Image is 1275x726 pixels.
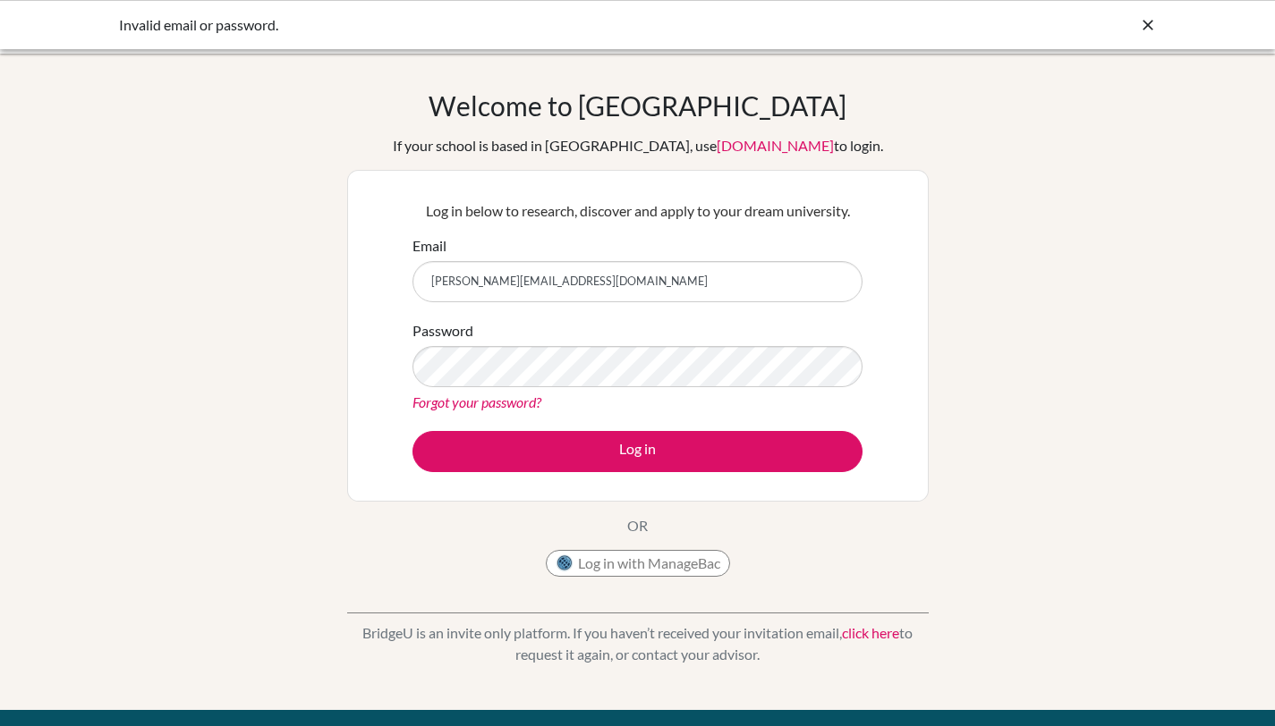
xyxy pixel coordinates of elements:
p: BridgeU is an invite only platform. If you haven’t received your invitation email, to request it ... [347,622,929,665]
p: Log in below to research, discover and apply to your dream university. [412,200,863,222]
button: Log in with ManageBac [546,550,730,577]
h1: Welcome to [GEOGRAPHIC_DATA] [429,89,846,122]
label: Email [412,235,446,257]
p: OR [627,515,648,536]
a: click here [842,624,899,641]
div: If your school is based in [GEOGRAPHIC_DATA], use to login. [393,135,883,156]
label: Password [412,320,473,342]
a: Forgot your password? [412,393,541,410]
div: Invalid email or password. [119,14,888,36]
button: Log in [412,431,863,472]
a: [DOMAIN_NAME] [717,137,834,154]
